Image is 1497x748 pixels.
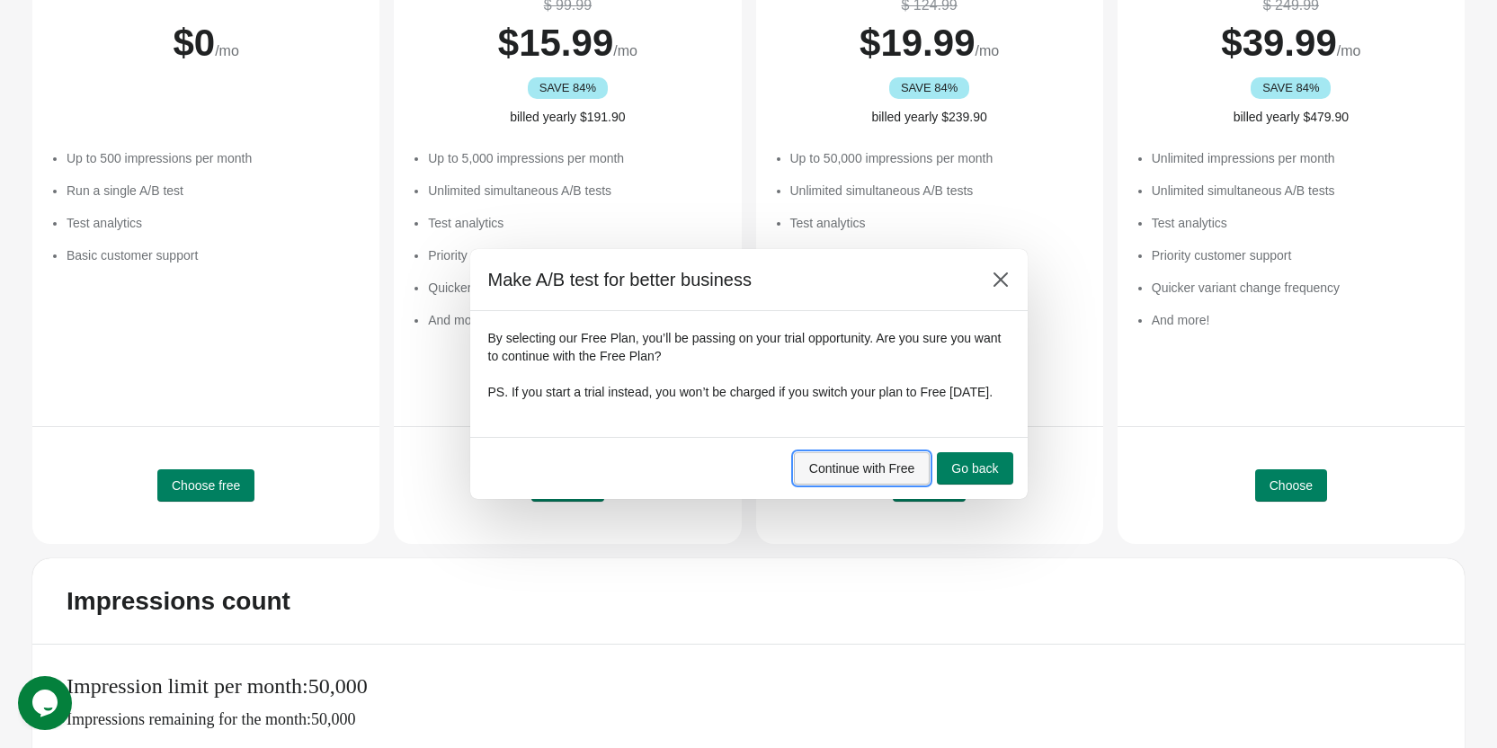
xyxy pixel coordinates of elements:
button: Continue with Free [794,452,931,485]
span: Go back [951,461,998,476]
p: PS. If you start a trial instead, you won’t be charged if you switch your plan to Free [DATE]. [488,383,1010,401]
p: By selecting our Free Plan, you’ll be passing on your trial opportunity. Are you sure you want to... [488,329,1010,365]
iframe: chat widget [18,676,76,730]
button: Go back [937,452,1012,485]
span: Continue with Free [809,461,915,476]
h2: Make A/B test for better business [488,267,967,292]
